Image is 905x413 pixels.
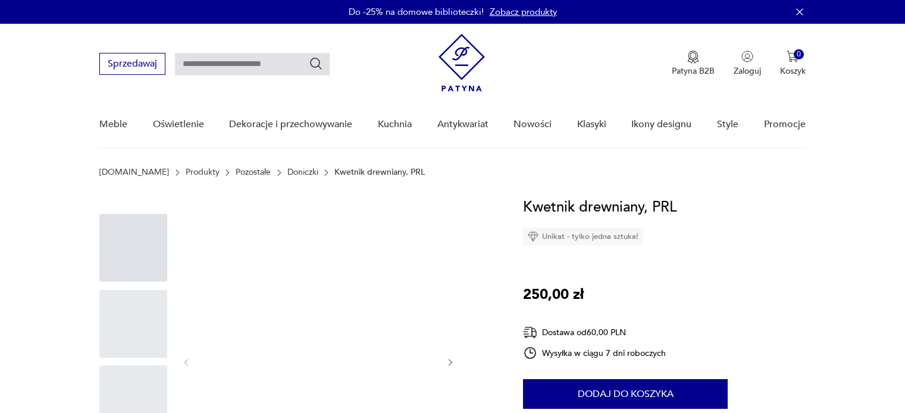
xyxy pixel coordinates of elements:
a: Doniczki [287,168,318,177]
div: Dostawa od 60,00 PLN [523,325,666,340]
a: Kuchnia [378,102,412,147]
a: Antykwariat [437,102,488,147]
a: Promocje [764,102,806,147]
a: Dekoracje i przechowywanie [229,102,352,147]
a: Ikony designu [631,102,691,147]
a: Ikona medaluPatyna B2B [672,51,715,77]
p: 250,00 zł [523,283,584,306]
h1: Kwetnik drewniany, PRL [523,196,677,219]
button: Dodaj do koszyka [523,379,728,409]
a: Produkty [186,168,220,177]
a: Klasyki [577,102,606,147]
a: Meble [99,102,127,147]
a: Zobacz produkty [490,6,557,18]
a: Oświetlenie [153,102,204,147]
div: Wysyłka w ciągu 7 dni roboczych [523,346,666,360]
a: [DOMAIN_NAME] [99,168,169,177]
button: Patyna B2B [672,51,715,77]
p: Kwetnik drewniany, PRL [334,168,425,177]
div: 0 [794,49,804,59]
img: Ikona dostawy [523,325,537,340]
img: Ikona diamentu [528,231,538,242]
a: Style [717,102,738,147]
img: Ikona medalu [687,51,699,64]
img: Patyna - sklep z meblami i dekoracjami vintage [439,34,485,92]
img: Ikonka użytkownika [741,51,753,62]
p: Patyna B2B [672,65,715,77]
p: Do -25% na domowe biblioteczki! [349,6,484,18]
button: 0Koszyk [780,51,806,77]
button: Sprzedawaj [99,53,165,75]
a: Nowości [513,102,552,147]
a: Pozostałe [236,168,271,177]
p: Zaloguj [734,65,761,77]
p: Koszyk [780,65,806,77]
a: Sprzedawaj [99,61,165,69]
button: Szukaj [309,56,323,71]
img: Ikona koszyka [787,51,798,62]
button: Zaloguj [734,51,761,77]
div: Unikat - tylko jedna sztuka! [523,228,643,245]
